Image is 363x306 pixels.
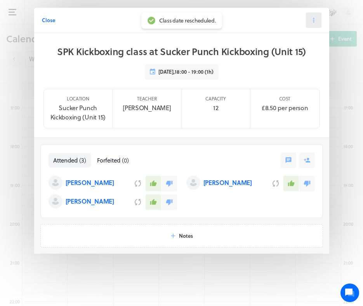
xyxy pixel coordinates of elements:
span: Close [42,17,55,24]
iframe: gist-messenger-bubble-iframe [340,284,359,302]
button: [DATE],18:00 - 19:00 (1h) [145,64,219,80]
span: Forfeited [97,156,120,164]
p: Teacher [137,95,156,102]
p: Find an answer quickly [10,121,145,130]
button: Notes [40,224,323,247]
h1: SPK Kickboxing class at Sucker Punch Kickboxing (Unit 15) [57,45,306,58]
span: Notes [179,232,193,239]
div: Class date rescheduled. [159,17,216,24]
span: New conversation [50,95,93,101]
button: Forfeited(0) [92,153,134,168]
h2: We're here to help. Ask us anything! [12,52,144,76]
span: ( 0 ) [122,156,129,164]
p: 12 [213,103,218,112]
span: ( 3 ) [79,156,86,164]
button: Attended(3) [49,153,91,168]
p: [PERSON_NAME] [66,197,114,206]
p: Cost [279,95,290,102]
button: New conversation [12,90,143,106]
p: Capacity [205,95,226,102]
p: [PERSON_NAME] [123,103,171,112]
h1: Hi [PERSON_NAME] [12,38,144,50]
span: Attended [53,156,78,164]
p: £8.50 per person [262,103,308,112]
p: [PERSON_NAME] [66,178,114,187]
nav: Tabs [49,153,134,168]
button: Close [42,12,55,28]
p: [PERSON_NAME] [203,178,252,187]
p: Sucker Punch Kickboxing (Unit 15) [50,103,106,122]
input: Search articles [23,133,139,149]
p: Location [67,95,89,102]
